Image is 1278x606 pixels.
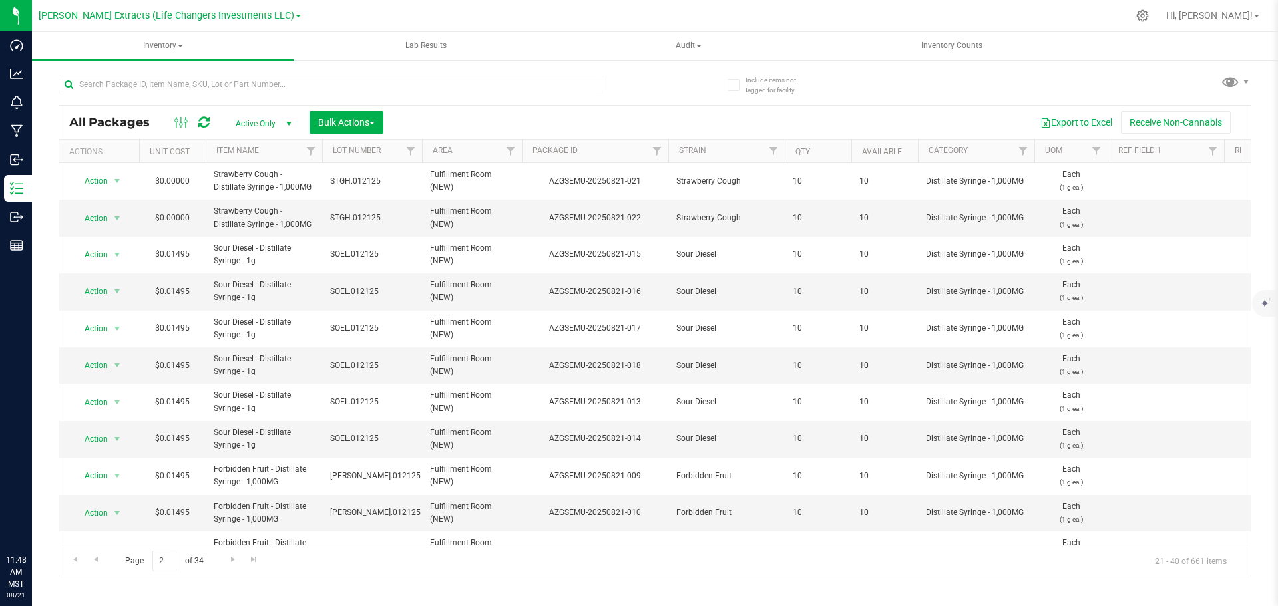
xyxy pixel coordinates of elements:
span: Distillate Syringe - 1,000MG [926,432,1026,445]
span: Lab Results [387,40,465,51]
span: Distillate Syringe - 1,000MG [926,543,1026,556]
span: Fulfillment Room (NEW) [430,242,514,267]
span: select [109,245,126,264]
div: AZGSEMU-20250821-021 [520,175,670,188]
a: Item Name [216,146,259,155]
span: Each [1042,168,1100,194]
span: SOEL.012125 [330,396,414,408]
td: $0.00000 [139,200,206,236]
span: 10 [859,543,910,556]
span: 10 [793,285,843,298]
inline-svg: Manufacturing [10,124,23,138]
div: AZGSEMU-20250821-010 [520,506,670,519]
span: Inventory [32,32,294,60]
span: select [109,540,126,559]
span: Each [1042,389,1100,414]
span: Each [1042,537,1100,562]
span: Each [1042,279,1100,304]
div: AZGSEMU-20250821-018 [520,359,670,372]
span: 10 [859,322,910,335]
a: Go to the previous page [86,551,105,569]
span: Fulfillment Room (NEW) [430,500,514,526]
a: Inventory Counts [821,32,1082,60]
span: 10 [859,359,910,372]
span: Distillate Syringe - 1,000MG [926,285,1026,298]
span: Sour Diesel [676,248,777,261]
div: Actions [69,147,134,156]
a: Lab Results [295,32,556,60]
a: Filter [1086,140,1108,162]
div: AZGSEMU-20250821-017 [520,322,670,335]
a: Audit [558,32,819,60]
span: SOEL.012125 [330,285,414,298]
span: 10 [793,543,843,556]
span: 10 [859,470,910,482]
span: [PERSON_NAME].012125 [330,470,421,482]
span: Strawberry Cough [676,175,777,188]
span: Forbidden Fruit - Distillate Syringe - 1,000MG [214,463,314,488]
span: 10 [793,470,843,482]
span: Each [1042,316,1100,341]
span: Each [1042,353,1100,378]
p: (1 g ea.) [1042,329,1100,341]
td: $0.01495 [139,421,206,458]
span: Sour Diesel - Distillate Syringe - 1g [214,426,314,452]
span: Audit [558,33,819,59]
input: 2 [152,551,176,571]
div: AZGSEMU-20250821-016 [520,285,670,298]
p: (1 g ea.) [1042,181,1100,194]
span: 10 [859,506,910,519]
td: $0.01495 [139,237,206,273]
inline-svg: Inventory [10,182,23,195]
span: Distillate Syringe - 1,000MG [926,470,1026,482]
td: $0.01495 [139,531,206,568]
span: Fulfillment Room (NEW) [430,353,514,378]
span: 10 [859,248,910,261]
p: (1 g ea.) [1042,439,1100,452]
span: [PERSON_NAME].012125 [330,506,421,519]
span: Fulfillment Room (NEW) [430,537,514,562]
a: Filter [763,140,785,162]
span: All Packages [69,115,163,130]
span: select [109,466,126,485]
p: (1 g ea.) [1042,291,1100,304]
span: Fulfillment Room (NEW) [430,205,514,230]
span: Distillate Syringe - 1,000MG [926,212,1026,224]
span: Sour Diesel - Distillate Syringe - 1g [214,279,314,304]
span: Distillate Syringe - 1,000MG [926,322,1026,335]
span: 10 [859,175,910,188]
a: Strain [679,146,706,155]
span: Forbidden Fruit - Distillate Syringe - 1,000MG [214,537,314,562]
button: Export to Excel [1032,111,1121,134]
span: 10 [793,175,843,188]
span: Fulfillment Room (NEW) [430,316,514,341]
a: Filter [646,140,668,162]
p: (1 g ea.) [1042,476,1100,488]
iframe: Resource center [13,500,53,539]
span: 10 [793,359,843,372]
div: AZGSEMU-20250821-022 [520,212,670,224]
span: Forbidden Fruit - Distillate Syringe - 1,000MG [214,500,314,526]
div: AZGSEMU-20250821-015 [520,248,670,261]
span: Page of 34 [114,551,214,571]
td: $0.01495 [139,495,206,531]
span: Include items not tagged for facility [745,75,812,95]
span: Strawberry Cough - Distillate Syringe - 1,000MG [214,205,314,230]
a: Filter [400,140,422,162]
p: (1 g ea.) [1042,402,1100,415]
span: 10 [793,432,843,445]
span: Each [1042,500,1100,526]
td: $0.01495 [139,347,206,384]
p: (1 g ea.) [1042,218,1100,231]
span: Action [73,504,108,522]
span: Action [73,282,108,301]
a: Filter [300,140,322,162]
td: $0.00000 [139,163,206,200]
span: select [109,172,126,190]
span: Inventory Counts [903,40,1000,51]
div: AZGSEMU-20250821-009 [520,470,670,482]
div: AZGSEMU-20250821-011 [520,543,670,556]
div: AZGSEMU-20250821-013 [520,396,670,408]
span: 10 [793,322,843,335]
span: 10 [793,506,843,519]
